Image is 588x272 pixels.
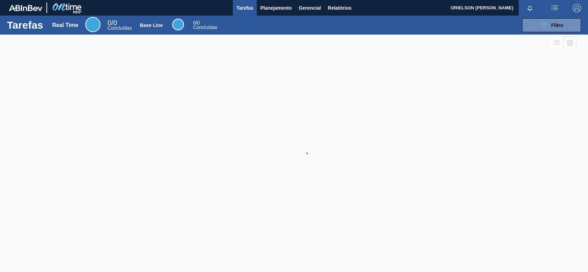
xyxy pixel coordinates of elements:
span: Tarefas [236,4,253,12]
div: Real Time [52,22,78,28]
span: / 0 [193,20,200,26]
div: Real Time [85,17,100,32]
span: 0 [107,19,111,27]
span: Concluídas [107,25,132,31]
h1: Tarefas [7,21,43,29]
span: 0 [193,20,196,26]
span: Filtro [551,22,563,28]
div: Real Time [107,20,132,30]
span: Planejamento [260,4,292,12]
img: userActions [551,4,559,12]
span: / 0 [107,19,117,27]
div: Base Line [172,19,184,30]
img: Logout [573,4,581,12]
button: Notificações [519,3,541,13]
img: TNhmsLtSVTkK8tSr43FrP2fwEKptu5GPRR3wAAAABJRU5ErkJggg== [9,5,42,11]
div: Base Line [140,22,163,28]
span: Concluídas [193,25,217,30]
span: Relatórios [328,4,351,12]
div: Base Line [193,21,217,30]
span: Gerencial [299,4,321,12]
button: Filtro [522,18,581,32]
